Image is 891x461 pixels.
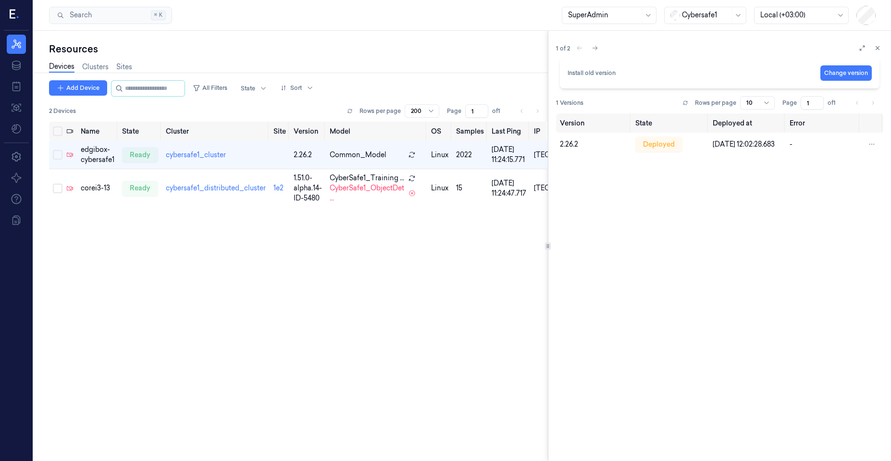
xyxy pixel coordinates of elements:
span: 1 of 2 [556,44,570,52]
th: Model [326,122,427,141]
div: 2.26.2 [294,150,322,160]
th: Deployed at [709,113,786,133]
span: Common_Model [330,150,386,160]
span: 1 Versions [556,99,583,107]
nav: pagination [515,104,544,118]
a: cybersafe1_cluster [166,150,226,159]
div: Resources [49,42,548,56]
p: linux [431,150,448,160]
th: Samples [452,122,488,141]
div: Install old version [568,69,616,77]
a: 1e2 [273,184,284,192]
th: Version [290,122,326,141]
div: ready [122,181,158,196]
th: IP [530,122,594,141]
nav: pagination [851,96,879,110]
span: CyberSafe1_ObjectDet ... [330,183,405,203]
span: CyberSafe1_Training ... [330,173,404,183]
th: State [631,113,709,133]
button: Select row [53,184,62,193]
button: Select row [53,150,62,160]
div: 1.51.0-alpha.14-ID-5480 [294,173,322,203]
button: Add Device [49,80,107,96]
th: Name [77,122,118,141]
button: Search⌘K [49,7,172,24]
span: Search [66,10,92,20]
div: [DATE] 11:24:15.771 [492,145,526,165]
th: State [118,122,162,141]
span: Page [782,99,797,107]
div: ready [122,147,158,162]
span: 2.26.2 [560,140,578,149]
th: OS [427,122,452,141]
div: 15 [456,183,484,193]
a: cybersafe1_distributed_cluster [166,184,266,192]
p: linux [431,183,448,193]
span: [DATE] 12:02:28.683 [713,140,775,149]
th: Last Ping [488,122,530,141]
th: Version [556,113,631,133]
span: Page [447,107,461,115]
div: 2022 [456,150,484,160]
th: Error [786,113,860,133]
th: Site [270,122,290,141]
th: Cluster [162,122,270,141]
a: Devices [49,62,74,73]
a: Sites [116,62,132,72]
div: edgibox-cybersafe1 [81,145,114,165]
button: Change version [820,65,872,81]
div: corei3-13 [81,183,114,193]
div: deployed [635,137,682,152]
div: [TECHNICAL_ID] [534,150,590,160]
p: Rows per page [359,107,401,115]
span: 2 Devices [49,107,76,115]
a: Clusters [82,62,109,72]
div: - [790,139,856,150]
button: All Filters [189,80,231,96]
span: of 1 [492,107,507,115]
p: Rows per page [695,99,736,107]
div: [DATE] 11:24:47.717 [492,178,526,199]
div: [TECHNICAL_ID] [534,183,590,193]
span: of 1 [828,99,843,107]
button: Select all [53,126,62,136]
